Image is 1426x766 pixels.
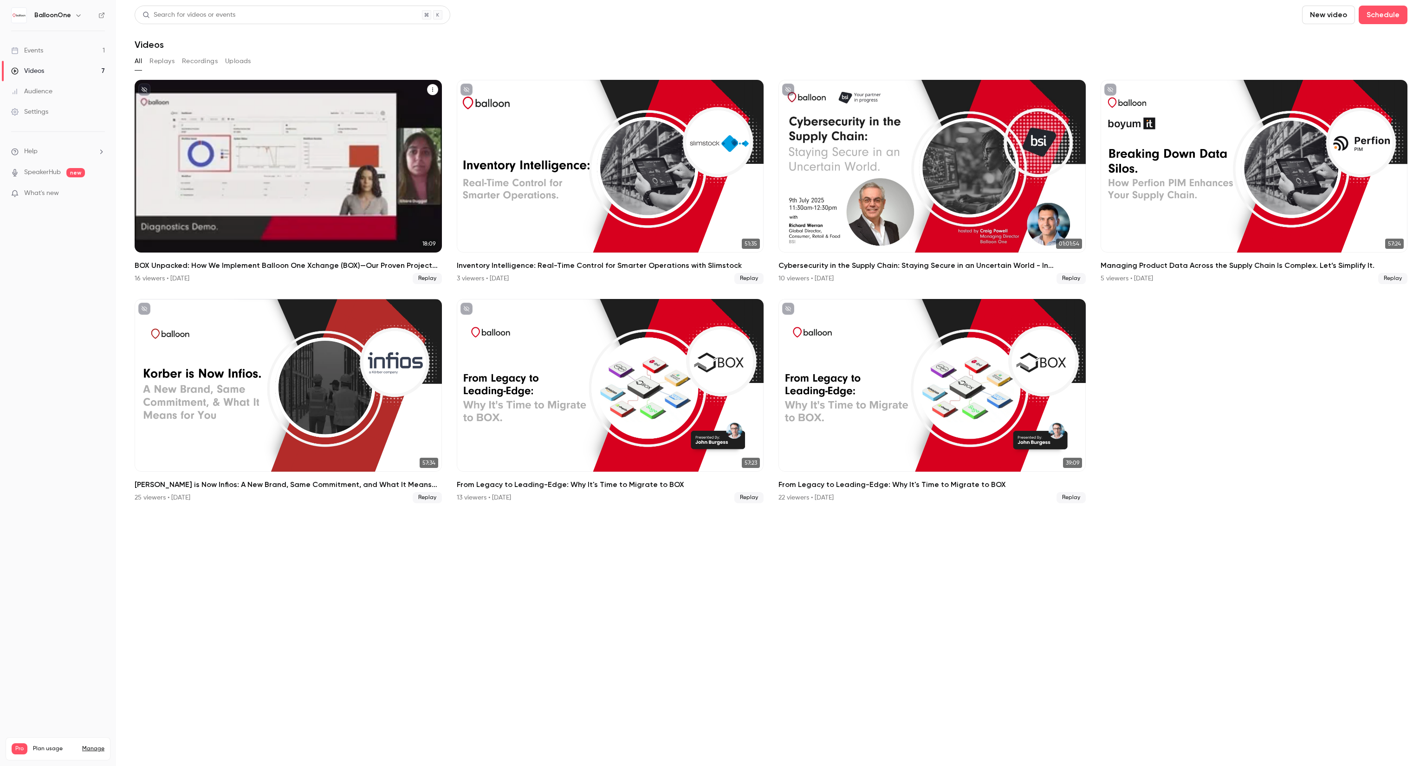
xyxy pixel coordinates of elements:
[778,260,1086,271] h2: Cybersecurity in the Supply Chain: Staying Secure in an Uncertain World - In partnership with BSI
[1101,260,1408,271] h2: Managing Product Data Across the Supply Chain Is Complex. Let’s Simplify It.
[457,493,511,502] div: 13 viewers • [DATE]
[1101,274,1153,283] div: 5 viewers • [DATE]
[135,479,442,490] h2: [PERSON_NAME] is Now Infios: A New Brand, Same Commitment, and What It Means for You.
[135,274,189,283] div: 16 viewers • [DATE]
[135,39,164,50] h1: Videos
[457,260,764,271] h2: Inventory Intelligence: Real-Time Control for Smarter Operations with Slimstock
[413,492,442,503] span: Replay
[24,147,38,156] span: Help
[778,299,1086,503] a: 39:09From Legacy to Leading-Edge: Why It's Time to Migrate to BOX22 viewers • [DATE]Replay
[1057,492,1086,503] span: Replay
[778,80,1086,284] li: Cybersecurity in the Supply Chain: Staying Secure in an Uncertain World - In partnership with BSI
[24,188,59,198] span: What's new
[778,299,1086,503] li: From Legacy to Leading-Edge: Why It's Time to Migrate to BOX
[782,84,794,96] button: unpublished
[12,743,27,754] span: Pro
[34,11,71,20] h6: BalloonOne
[457,274,509,283] div: 3 viewers • [DATE]
[1056,239,1082,249] span: 01:01:54
[457,479,764,490] h2: From Legacy to Leading-Edge: Why It's Time to Migrate to BOX
[1359,6,1407,24] button: Schedule
[1302,6,1355,24] button: New video
[66,168,85,177] span: new
[1063,458,1082,468] span: 39:09
[1101,80,1408,284] li: Managing Product Data Across the Supply Chain Is Complex. Let’s Simplify It.
[1378,273,1407,284] span: Replay
[135,299,442,503] li: Korber is Now Infios: A New Brand, Same Commitment, and What It Means for You.
[457,299,764,503] a: 57:23From Legacy to Leading-Edge: Why It's Time to Migrate to BOX13 viewers • [DATE]Replay
[82,745,104,753] a: Manage
[11,107,48,117] div: Settings
[742,239,760,249] span: 51:35
[135,80,442,284] li: BOX Unpacked: How We Implement Balloon One Xchange (BOX)—Our Proven Project Methodology
[734,492,764,503] span: Replay
[742,458,760,468] span: 57:23
[11,46,43,55] div: Events
[135,80,1407,503] ul: Videos
[457,299,764,503] li: From Legacy to Leading-Edge: Why It's Time to Migrate to BOX
[782,303,794,315] button: unpublished
[11,87,52,96] div: Audience
[778,80,1086,284] a: 01:01:54Cybersecurity in the Supply Chain: Staying Secure in an Uncertain World - In partnership ...
[135,80,442,284] a: 18:09BOX Unpacked: How We Implement Balloon One Xchange (BOX)—Our Proven Project Methodology16 vi...
[138,303,150,315] button: unpublished
[11,147,105,156] li: help-dropdown-opener
[413,273,442,284] span: Replay
[182,54,218,69] button: Recordings
[1385,239,1404,249] span: 57:24
[1057,273,1086,284] span: Replay
[135,54,142,69] button: All
[460,303,473,315] button: unpublished
[420,458,438,468] span: 57:34
[135,299,442,503] a: 57:34[PERSON_NAME] is Now Infios: A New Brand, Same Commitment, and What It Means for You.25 view...
[12,8,26,23] img: BalloonOne
[460,84,473,96] button: unpublished
[420,239,438,249] span: 18:09
[11,66,44,76] div: Videos
[94,189,105,198] iframe: Noticeable Trigger
[1101,80,1408,284] a: 57:24Managing Product Data Across the Supply Chain Is Complex. Let’s Simplify It.5 viewers • [DAT...
[135,493,190,502] div: 25 viewers • [DATE]
[135,260,442,271] h2: BOX Unpacked: How We Implement Balloon One Xchange (BOX)—Our Proven Project Methodology
[149,54,175,69] button: Replays
[225,54,251,69] button: Uploads
[778,493,834,502] div: 22 viewers • [DATE]
[33,745,77,753] span: Plan usage
[457,80,764,284] a: 51:35Inventory Intelligence: Real-Time Control for Smarter Operations with Slimstock3 viewers • [...
[778,479,1086,490] h2: From Legacy to Leading-Edge: Why It's Time to Migrate to BOX
[143,10,235,20] div: Search for videos or events
[778,274,834,283] div: 10 viewers • [DATE]
[135,6,1407,760] section: Videos
[457,80,764,284] li: Inventory Intelligence: Real-Time Control for Smarter Operations with Slimstock
[138,84,150,96] button: unpublished
[24,168,61,177] a: SpeakerHub
[734,273,764,284] span: Replay
[1104,84,1116,96] button: unpublished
